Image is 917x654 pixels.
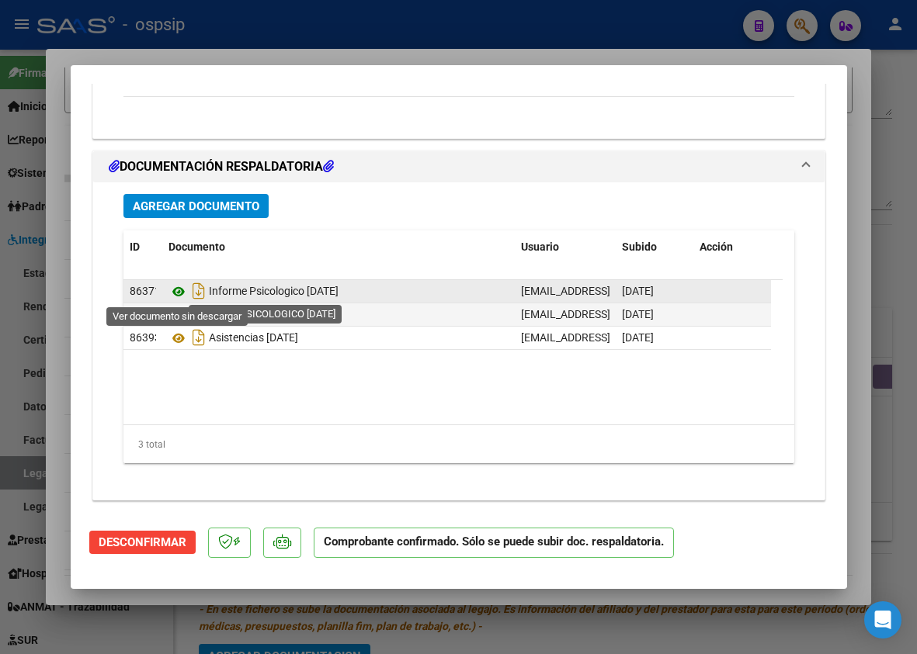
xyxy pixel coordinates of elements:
[616,230,693,264] datatable-header-cell: Subido
[99,535,186,549] span: Desconfirmar
[93,182,825,500] div: DOCUMENTACIÓN RESPALDATORIA
[515,230,616,264] datatable-header-cell: Usuario
[123,230,162,264] datatable-header-cell: ID
[130,331,161,344] span: 86393
[123,425,794,464] div: 3 total
[130,240,140,253] span: ID
[864,601,901,638] div: Open Intercom Messenger
[168,309,270,321] span: Autorizacion
[521,308,783,320] span: [EMAIL_ADDRESS][DOMAIN_NAME] - RECONOCERSE -
[189,279,209,303] i: Descargar documento
[622,240,657,253] span: Subido
[133,199,259,213] span: Agregar Documento
[162,230,515,264] datatable-header-cell: Documento
[168,285,339,298] span: Informe Psicologico [DATE]
[93,151,825,182] mat-expansion-panel-header: DOCUMENTACIÓN RESPALDATORIA
[130,308,161,320] span: 86372
[521,240,559,253] span: Usuario
[521,331,783,344] span: [EMAIL_ADDRESS][DOMAIN_NAME] - RECONOCERSE -
[700,240,733,253] span: Acción
[123,194,269,218] button: Agregar Documento
[168,240,225,253] span: Documento
[314,528,674,558] p: Comprobante confirmado. Sólo se puede subir doc. respaldatoria.
[622,285,654,297] span: [DATE]
[622,331,654,344] span: [DATE]
[109,157,334,176] h1: DOCUMENTACIÓN RESPALDATORIA
[189,302,209,327] i: Descargar documento
[622,308,654,320] span: [DATE]
[189,325,209,350] i: Descargar documento
[693,230,771,264] datatable-header-cell: Acción
[521,285,783,297] span: [EMAIL_ADDRESS][DOMAIN_NAME] - RECONOCERSE -
[168,332,298,344] span: Asistencias [DATE]
[130,285,161,297] span: 86371
[89,531,196,554] button: Desconfirmar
